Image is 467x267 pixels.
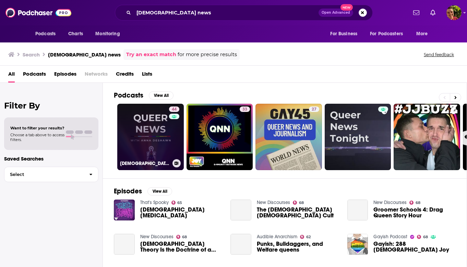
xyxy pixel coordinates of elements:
span: 33 [242,106,247,113]
span: 68 [182,236,187,239]
div: Search podcasts, credits, & more... [115,5,373,21]
p: Saved Searches [4,155,98,162]
a: That's Spooky [140,200,169,205]
span: 68 [299,201,304,204]
button: Send feedback [422,52,456,58]
a: The Queer Gnostic Cult [257,207,339,218]
a: 27 [309,106,319,112]
h2: Podcasts [114,91,143,100]
a: 65 [171,201,182,205]
h3: [DEMOGRAPHIC_DATA] News [120,161,170,166]
a: Queer Theory Is the Doctrine of a Sex-Based Cult [140,241,223,253]
button: open menu [91,27,129,40]
a: Show notifications dropdown [428,7,438,18]
a: Groomer Schools 4: Drag Queen Story Hour [373,207,456,218]
a: Gayish Podcast [373,234,407,240]
h2: Filter By [4,101,98,111]
a: 68 [409,201,420,205]
button: Select [4,167,98,182]
span: [DEMOGRAPHIC_DATA] [MEDICAL_DATA] [140,207,223,218]
a: EpisodesView All [114,187,172,195]
span: Choose a tab above to access filters. [10,132,64,142]
h3: [DEMOGRAPHIC_DATA] news [48,51,121,58]
a: 68 [293,201,304,205]
span: More [416,29,428,39]
a: 68 [176,235,187,239]
span: 27 [312,106,316,113]
a: New Discourses [257,200,290,205]
h3: Search [23,51,40,58]
button: open menu [366,27,413,40]
img: Podchaser - Follow, Share and Rate Podcasts [5,6,71,19]
a: Charts [64,27,87,40]
a: 68 [417,235,428,239]
span: Want to filter your results? [10,126,64,130]
a: Try an exact match [126,51,176,59]
button: Show profile menu [446,5,462,20]
span: The [DEMOGRAPHIC_DATA] [DEMOGRAPHIC_DATA] Cult [257,207,339,218]
a: Queer Theory Is the Doctrine of a Sex-Based Cult [114,234,135,255]
a: The Queer Gnostic Cult [230,200,251,220]
span: New [340,4,353,11]
a: Credits [116,68,134,82]
a: New Discourses [373,200,407,205]
a: All [8,68,15,82]
span: Open Advanced [322,11,350,14]
a: Lists [142,68,152,82]
span: 68 [423,236,428,239]
span: Podcasts [35,29,56,39]
span: Charts [68,29,83,39]
button: Open AdvancedNew [319,9,353,17]
img: Gayish: 288 Queer Joy [347,234,368,255]
a: Punks, Bulldaggers, and Welfare queens [230,234,251,255]
button: open menu [31,27,64,40]
span: Logged in as Marz [446,5,462,20]
a: Gayish: 288 Queer Joy [373,241,456,253]
a: 44 [169,106,179,112]
a: 33 [240,106,250,112]
span: 62 [306,236,311,239]
a: 44[DEMOGRAPHIC_DATA] News [117,104,184,170]
img: Queer Mountaineering [114,200,135,220]
a: PodcastsView All [114,91,173,100]
input: Search podcasts, credits, & more... [134,7,319,18]
span: For Podcasters [370,29,403,39]
span: for more precise results [178,51,237,59]
span: For Business [330,29,357,39]
a: Groomer Schools 4: Drag Queen Story Hour [347,200,368,220]
button: open menu [411,27,436,40]
img: User Profile [446,5,462,20]
a: 62 [300,235,311,239]
a: Show notifications dropdown [410,7,422,18]
a: 33 [187,104,253,170]
span: Monitoring [95,29,120,39]
span: 65 [177,201,182,204]
span: Networks [85,68,108,82]
h2: Episodes [114,187,142,195]
a: Podcasts [23,68,46,82]
button: View All [147,187,172,195]
a: Episodes [54,68,76,82]
span: 68 [416,201,420,204]
a: New Discourses [140,234,173,240]
a: Audible Anarchism [257,234,297,240]
span: Gayish: 288 [DEMOGRAPHIC_DATA] Joy [373,241,456,253]
span: [DEMOGRAPHIC_DATA] Theory Is the Doctrine of a Sex-Based Cult [140,241,223,253]
span: Select [4,172,84,177]
a: Punks, Bulldaggers, and Welfare queens [257,241,339,253]
a: 27 [255,104,322,170]
a: Queer Mountaineering [140,207,223,218]
span: 44 [172,106,177,113]
button: open menu [325,27,366,40]
button: View All [149,91,173,100]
